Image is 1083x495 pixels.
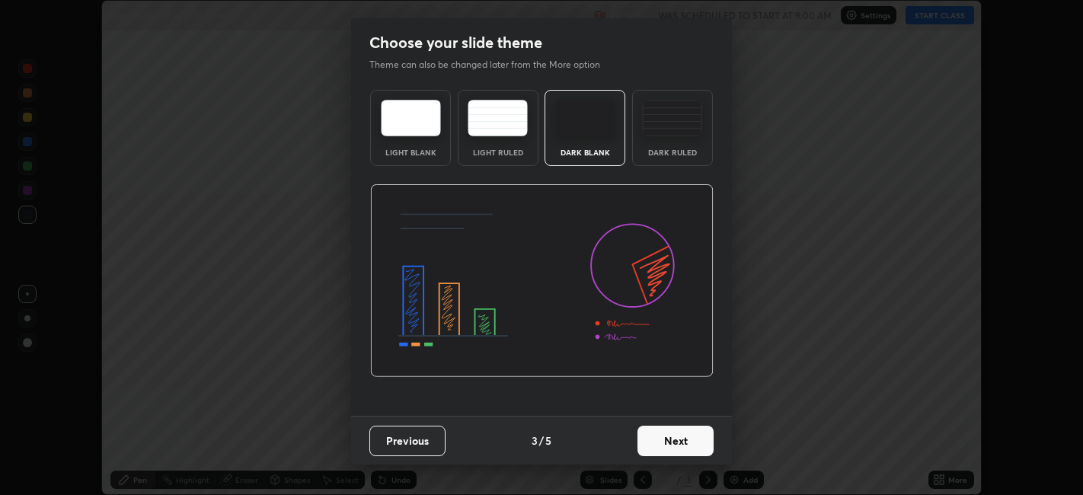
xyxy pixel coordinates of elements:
h4: / [539,433,544,449]
div: Light Ruled [468,148,529,156]
div: Light Blank [380,148,441,156]
img: darkThemeBanner.d06ce4a2.svg [370,184,714,378]
h2: Choose your slide theme [369,33,542,53]
button: Previous [369,426,446,456]
button: Next [637,426,714,456]
div: Dark Ruled [642,148,703,156]
img: lightTheme.e5ed3b09.svg [381,100,441,136]
div: Dark Blank [554,148,615,156]
p: Theme can also be changed later from the More option [369,58,616,72]
h4: 3 [532,433,538,449]
img: darkRuledTheme.de295e13.svg [642,100,702,136]
h4: 5 [545,433,551,449]
img: lightRuledTheme.5fabf969.svg [468,100,528,136]
img: darkTheme.f0cc69e5.svg [555,100,615,136]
